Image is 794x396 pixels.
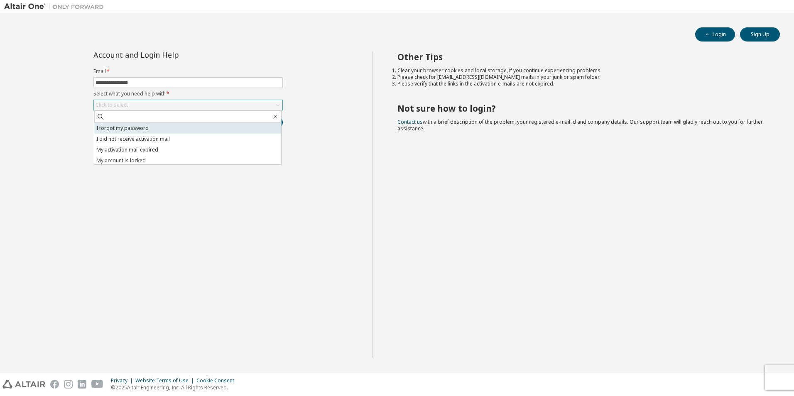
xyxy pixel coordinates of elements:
[64,380,73,389] img: instagram.svg
[111,384,239,391] p: © 2025 Altair Engineering, Inc. All Rights Reserved.
[111,377,135,384] div: Privacy
[397,81,765,87] li: Please verify that the links in the activation e-mails are not expired.
[397,103,765,114] h2: Not sure how to login?
[50,380,59,389] img: facebook.svg
[196,377,239,384] div: Cookie Consent
[96,102,128,108] div: Click to select
[93,51,245,58] div: Account and Login Help
[397,118,763,132] span: with a brief description of the problem, your registered e-mail id and company details. Our suppo...
[397,118,423,125] a: Contact us
[4,2,108,11] img: Altair One
[94,100,282,110] div: Click to select
[91,380,103,389] img: youtube.svg
[397,74,765,81] li: Please check for [EMAIL_ADDRESS][DOMAIN_NAME] mails in your junk or spam folder.
[78,380,86,389] img: linkedin.svg
[695,27,735,42] button: Login
[397,51,765,62] h2: Other Tips
[135,377,196,384] div: Website Terms of Use
[94,123,281,134] li: I forgot my password
[93,90,283,97] label: Select what you need help with
[397,67,765,74] li: Clear your browser cookies and local storage, if you continue experiencing problems.
[740,27,780,42] button: Sign Up
[93,68,283,75] label: Email
[2,380,45,389] img: altair_logo.svg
